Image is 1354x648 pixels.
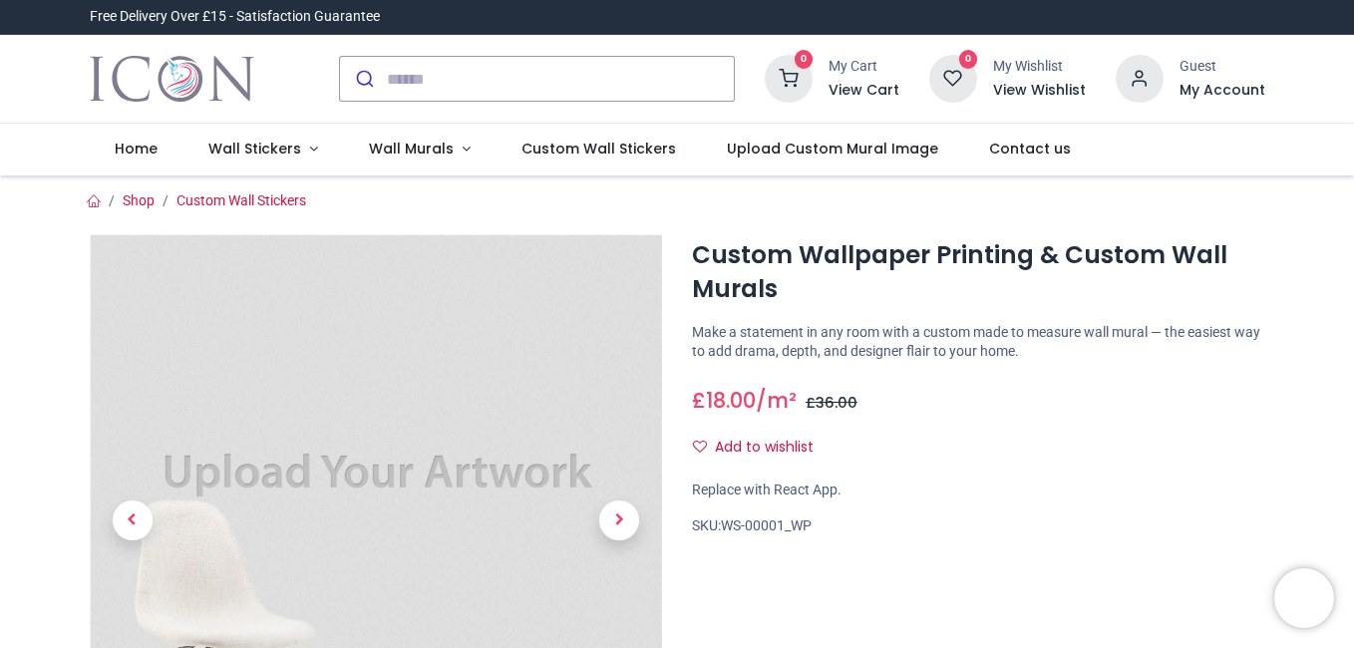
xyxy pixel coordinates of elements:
span: Home [115,139,158,159]
a: Wall Stickers [183,124,344,175]
sup: 0 [795,50,814,69]
div: SKU: [692,516,1265,536]
iframe: Brevo live chat [1274,568,1334,628]
div: My Wishlist [993,57,1086,77]
span: 36.00 [816,393,857,413]
span: 18.00 [706,386,756,415]
div: Guest [1180,57,1265,77]
a: Logo of Icon Wall Stickers [90,51,254,107]
button: Add to wishlistAdd to wishlist [692,431,831,465]
a: 0 [765,70,813,86]
span: Next [599,500,639,540]
i: Add to wishlist [693,440,707,454]
span: /m² [756,386,797,415]
img: Icon Wall Stickers [90,51,254,107]
iframe: Customer reviews powered by Trustpilot [846,7,1265,27]
sup: 0 [959,50,978,69]
a: Wall Murals [343,124,496,175]
h1: Custom Wallpaper Printing & Custom Wall Murals [692,238,1265,307]
span: Wall Stickers [208,139,301,159]
span: £ [692,386,756,415]
div: Free Delivery Over £15 - Satisfaction Guarantee [90,7,380,27]
a: My Account [1180,81,1265,101]
button: Submit [340,57,387,101]
span: WS-00001_WP [721,517,812,533]
div: My Cart [829,57,899,77]
span: Previous [113,500,153,540]
a: View Cart [829,81,899,101]
span: Upload Custom Mural Image [727,139,938,159]
span: £ [806,393,857,413]
div: Replace with React App. [692,481,1265,500]
span: Custom Wall Stickers [521,139,676,159]
span: Contact us [989,139,1071,159]
p: Make a statement in any room with a custom made to measure wall mural — the easiest way to add dr... [692,323,1265,362]
span: Wall Murals [369,139,454,159]
a: Custom Wall Stickers [176,192,306,208]
a: View Wishlist [993,81,1086,101]
a: 0 [929,70,977,86]
a: Shop [123,192,155,208]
